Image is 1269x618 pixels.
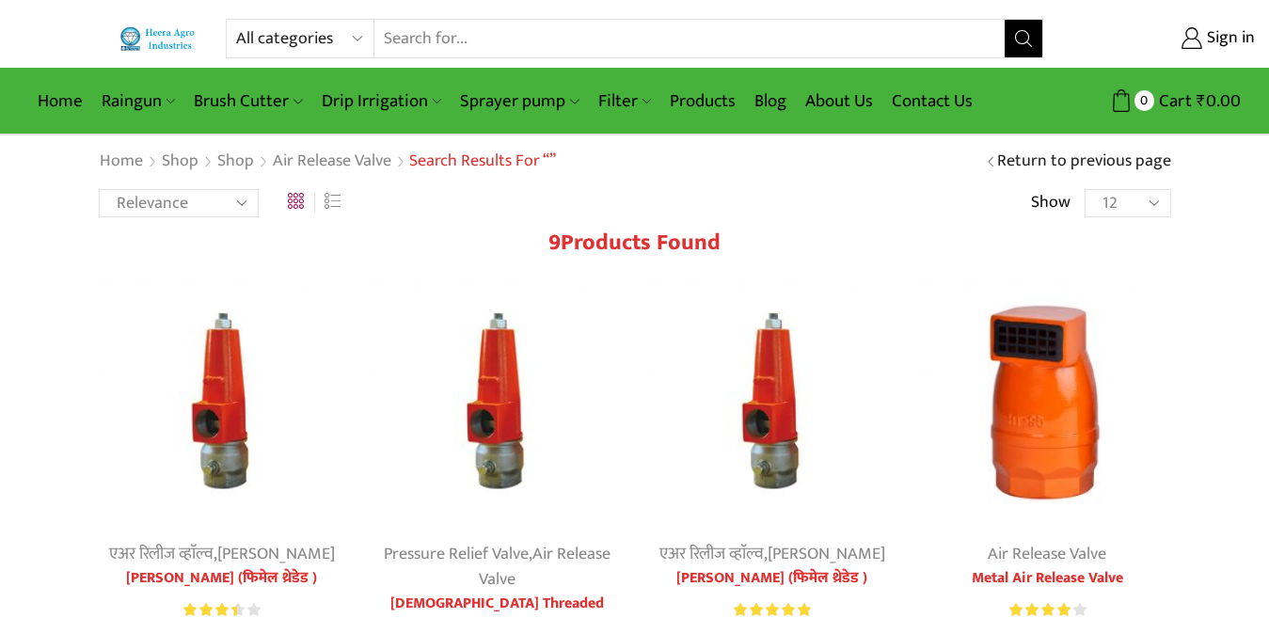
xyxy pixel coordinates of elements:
a: Brush Cutter [184,79,311,123]
a: Air Release Valve [479,540,611,594]
span: 9 [548,224,561,261]
a: Contact Us [882,79,982,123]
img: pressure relief valve [99,279,346,527]
a: Metal Air Release Valve [924,567,1171,590]
img: Female threaded pressure relief valve [373,279,621,527]
a: [PERSON_NAME] [768,540,885,568]
img: Metal Air Release Valve [924,279,1171,527]
a: About Us [796,79,882,123]
a: Blog [745,79,796,123]
span: 0 [1134,90,1154,110]
span: Sign in [1202,26,1255,51]
a: Shop [216,150,255,174]
a: Home [28,79,92,123]
a: Raingun [92,79,184,123]
div: , [373,542,621,593]
span: Cart [1154,88,1192,114]
button: Search button [1005,20,1042,57]
div: , [99,542,346,567]
a: Return to previous page [997,150,1171,174]
a: Sprayer pump [451,79,588,123]
input: Search for... [374,20,1005,57]
bdi: 0.00 [1197,87,1241,116]
a: Filter [589,79,660,123]
span: Products found [561,224,721,261]
a: Sign in [1071,22,1255,55]
img: pressure relief valve [649,279,896,527]
a: Products [660,79,745,123]
span: ₹ [1197,87,1206,116]
a: Shop [161,150,199,174]
a: [PERSON_NAME] (फिमेल थ्रेडेड ) [649,567,896,590]
a: [PERSON_NAME] (फिमेल थ्रेडेड ) [99,567,346,590]
a: Drip Irrigation [312,79,451,123]
a: एअर रिलीज व्हाॅल्व [109,540,214,568]
a: [PERSON_NAME] [217,540,335,568]
div: , [649,542,896,567]
nav: Breadcrumb [99,150,556,174]
span: Show [1031,191,1071,215]
a: एअर रिलीज व्हाॅल्व [659,540,764,568]
a: Pressure Relief Valve [384,540,529,568]
select: Shop order [99,189,259,217]
a: Home [99,150,144,174]
a: 0 Cart ₹0.00 [1062,84,1241,119]
h1: Search results for “” [409,151,556,172]
a: Air Release Valve [988,540,1106,568]
a: Air Release Valve [272,150,392,174]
